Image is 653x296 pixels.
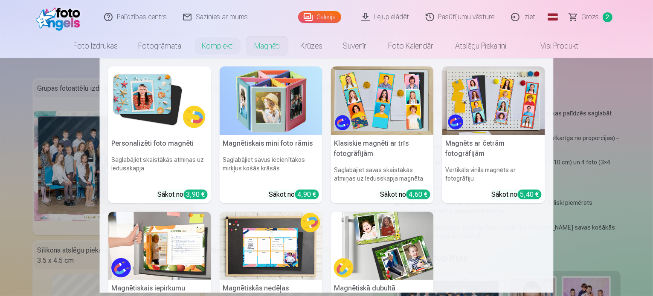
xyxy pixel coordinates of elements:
[517,34,590,58] a: Visi produkti
[220,152,322,186] h6: Saglabājiet savus iecienītākos mirkļus košās krāsās
[582,12,599,22] span: Grozs
[380,190,430,200] div: Sākot no
[220,66,322,203] a: Magnētiskais mini foto rāmisMagnētiskais mini foto rāmisSaglabājiet savus iecienītākos mirkļus ko...
[442,162,545,186] h6: Vertikāls vinila magnēts ar fotogrāfiju
[290,34,333,58] a: Krūzes
[406,190,430,199] div: 4,60 €
[331,135,434,162] h5: Klasiskie magnēti ar trīs fotogrāfijām
[492,190,542,200] div: Sākot no
[108,66,211,135] img: Personalizēti foto magnēti
[331,162,434,186] h6: Saglabājiet savas skaistākās atmiņas uz ledusskapja magnēta
[220,66,322,135] img: Magnētiskais mini foto rāmis
[244,34,290,58] a: Magnēti
[295,190,319,199] div: 4,90 €
[331,212,434,280] img: Magnētiskā dubultā fotogrāfija 6x9 cm
[36,3,85,31] img: /fa1
[192,34,244,58] a: Komplekti
[108,135,211,152] h5: Personalizēti foto magnēti
[378,34,445,58] a: Foto kalendāri
[442,66,545,135] img: Magnēts ar četrām fotogrāfijām
[128,34,192,58] a: Fotogrāmata
[108,152,211,186] h6: Saglabājiet skaistākās atmiņas uz ledusskapja
[220,212,322,280] img: Magnētiskās nedēļas piezīmes/grafiki 20x30 cm
[269,190,319,200] div: Sākot no
[108,66,211,203] a: Personalizēti foto magnētiPersonalizēti foto magnētiSaglabājiet skaistākās atmiņas uz ledusskapja...
[298,11,341,23] a: Galerija
[518,190,542,199] div: 5,40 €
[333,34,378,58] a: Suvenīri
[220,135,322,152] h5: Magnētiskais mini foto rāmis
[445,34,517,58] a: Atslēgu piekariņi
[158,190,208,200] div: Sākot no
[184,190,208,199] div: 3,90 €
[331,66,434,135] img: Klasiskie magnēti ar trīs fotogrāfijām
[442,66,545,203] a: Magnēts ar četrām fotogrāfijāmMagnēts ar četrām fotogrāfijāmVertikāls vinila magnēts ar fotogrāfi...
[108,212,211,280] img: Magnētiskais iepirkumu saraksts
[603,12,612,22] span: 2
[331,66,434,203] a: Klasiskie magnēti ar trīs fotogrāfijāmKlasiskie magnēti ar trīs fotogrāfijāmSaglabājiet savas ska...
[442,135,545,162] h5: Magnēts ar četrām fotogrāfijām
[63,34,128,58] a: Foto izdrukas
